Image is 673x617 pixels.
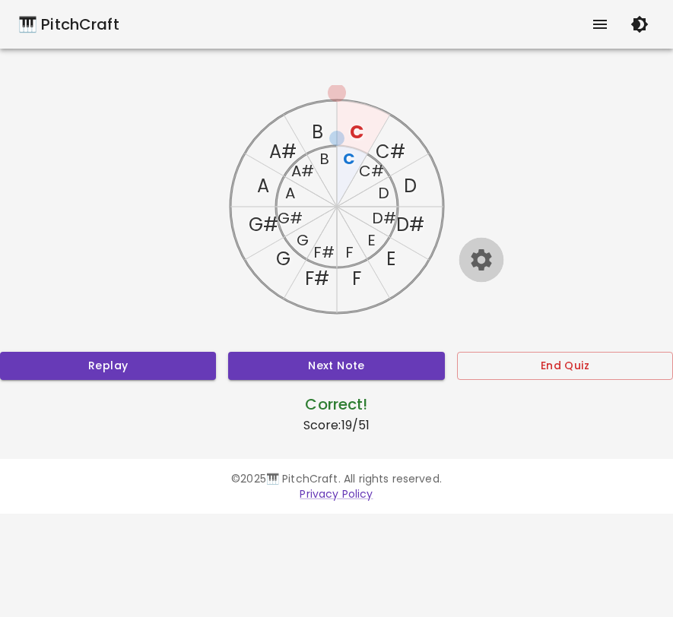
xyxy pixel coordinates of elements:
[284,182,294,204] text: A
[404,173,417,198] text: D
[228,352,444,380] button: Next Note
[344,242,353,263] text: F
[343,148,355,169] text: C
[296,229,308,251] text: G
[269,139,297,164] text: A#
[376,139,405,164] text: C#
[277,207,302,229] text: G#
[290,160,313,182] text: A#
[378,182,389,204] text: D
[313,242,335,263] text: F#
[395,212,424,237] text: D#
[18,471,655,486] p: © 2025 🎹 PitchCraft. All rights reserved.
[358,160,383,182] text: C#
[319,148,329,169] text: B
[311,119,322,144] text: B
[304,266,329,291] text: F#
[248,212,278,237] text: G#
[371,207,395,229] text: D#
[457,352,673,380] button: End Quiz
[582,6,618,43] button: show more
[349,119,363,144] text: C
[351,266,360,291] text: F
[18,12,119,36] a: 🎹 PitchCraft
[257,173,269,198] text: A
[367,229,375,251] text: E
[386,246,395,271] text: E
[275,246,290,271] text: G
[300,486,373,502] a: Privacy Policy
